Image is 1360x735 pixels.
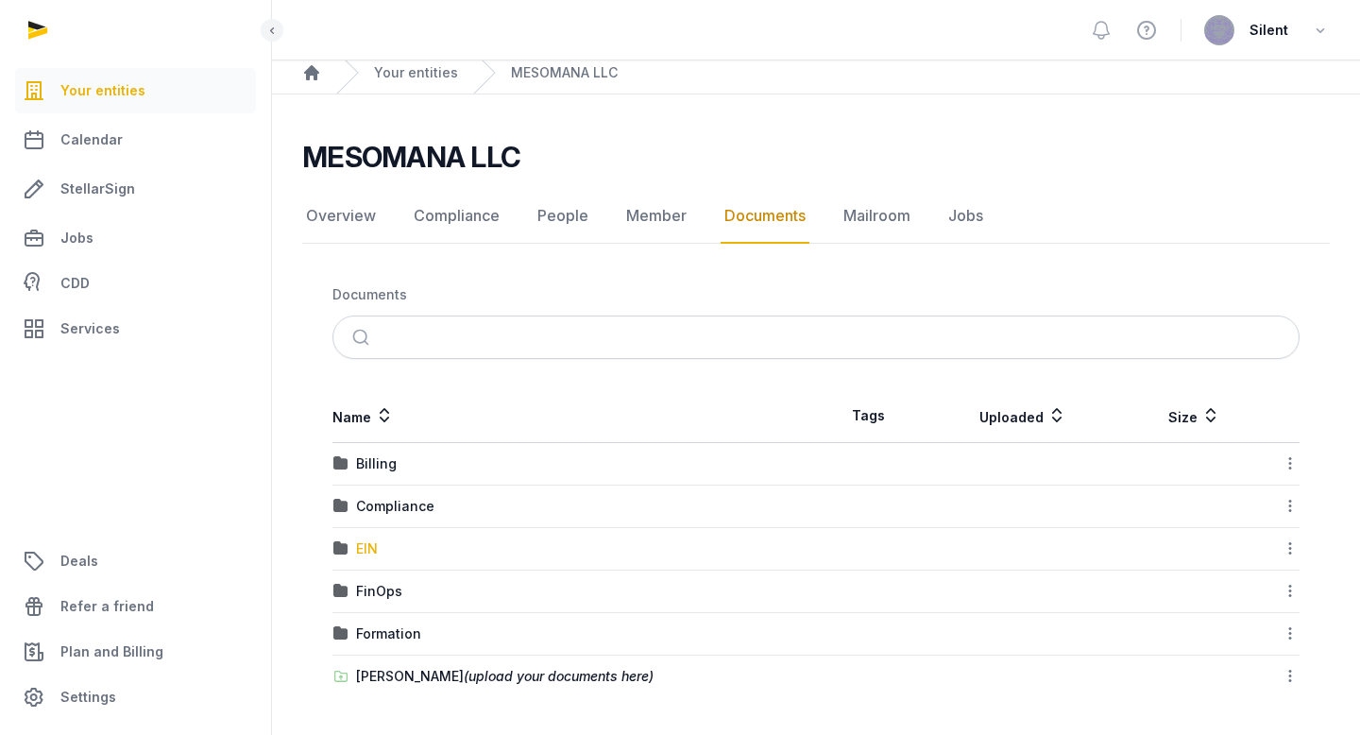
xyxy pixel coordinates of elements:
span: Jobs [60,227,93,249]
nav: Breadcrumb [272,52,1360,94]
span: Calendar [60,128,123,151]
th: Uploaded [920,389,1125,443]
button: Submit [341,316,385,358]
span: Your entities [60,79,145,102]
a: Refer a friend [15,584,256,629]
div: FinOps [356,582,402,601]
span: CDD [60,272,90,295]
a: Services [15,306,256,351]
a: Mailroom [840,189,914,244]
a: Your entities [374,63,458,82]
span: Refer a friend [60,595,154,618]
a: Compliance [410,189,503,244]
th: Tags [816,389,920,443]
img: folder.svg [333,626,348,641]
img: folder-upload.svg [333,669,348,684]
div: Compliance [356,497,434,516]
a: Jobs [15,215,256,261]
a: Documents [721,189,809,244]
a: Your entities [15,68,256,113]
span: (upload your documents here) [464,668,654,684]
nav: Breadcrumb [332,274,1300,316]
img: avatar [1204,15,1234,45]
img: folder.svg [333,456,348,471]
a: Member [622,189,690,244]
div: EIN [356,539,378,558]
img: folder.svg [333,541,348,556]
th: Name [332,389,816,443]
a: Deals [15,538,256,584]
img: folder.svg [333,499,348,514]
span: Settings [60,686,116,709]
span: Deals [60,550,98,573]
a: Overview [302,189,380,244]
span: StellarSign [60,178,135,200]
nav: Tabs [302,189,1330,244]
a: Plan and Billing [15,629,256,675]
div: [PERSON_NAME] [356,667,654,686]
a: MESOMANA LLC [511,63,618,82]
th: Size [1125,389,1265,443]
a: Jobs [944,189,987,244]
span: Services [60,317,120,340]
h2: MESOMANA LLC [302,140,520,174]
a: CDD [15,265,256,302]
a: Settings [15,675,256,720]
div: Formation [356,624,421,643]
div: Billing [356,454,397,473]
iframe: Chat Widget [1266,644,1360,735]
span: Silent [1249,19,1288,42]
a: Calendar [15,117,256,162]
img: folder.svg [333,584,348,599]
div: Documents [332,285,407,304]
a: People [534,189,592,244]
span: Plan and Billing [60,641,163,663]
a: StellarSign [15,166,256,212]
